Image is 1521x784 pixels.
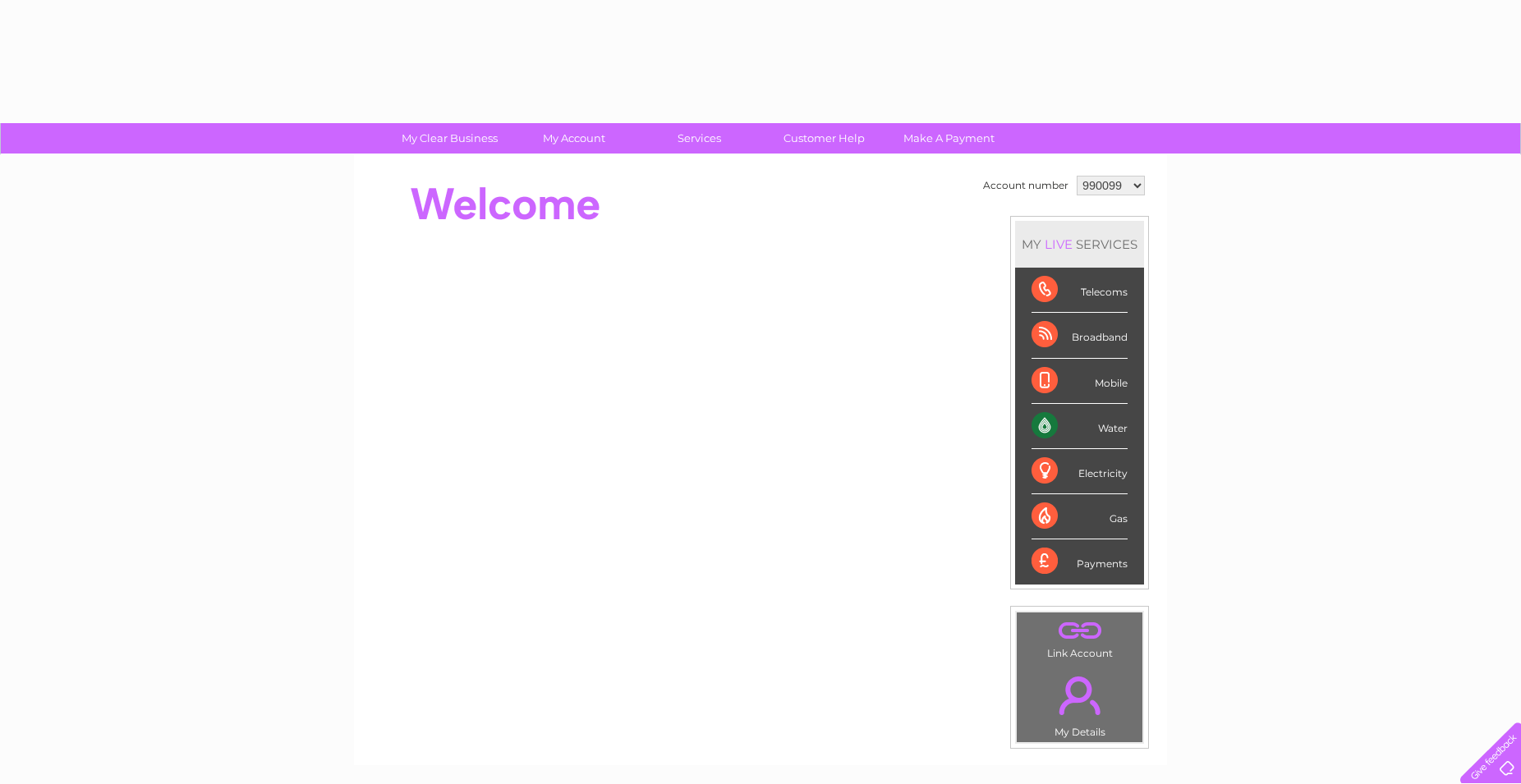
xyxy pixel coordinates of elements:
[507,123,642,154] a: My Account
[1016,612,1143,663] td: Link Account
[382,123,517,154] a: My Clear Business
[632,123,767,154] a: Services
[1032,494,1128,539] div: Gas
[1032,268,1128,313] div: Telecoms
[881,123,1017,154] a: Make A Payment
[1032,404,1128,449] div: Water
[1021,617,1138,645] a: .
[1032,449,1128,494] div: Electricity
[1015,221,1144,268] div: MY SERVICES
[1016,663,1143,743] td: My Details
[1032,539,1128,584] div: Payments
[1021,667,1138,724] a: .
[1041,236,1076,252] div: LIVE
[979,172,1073,199] td: Account number
[756,123,892,154] a: Customer Help
[1032,313,1128,358] div: Broadband
[1032,359,1128,404] div: Mobile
